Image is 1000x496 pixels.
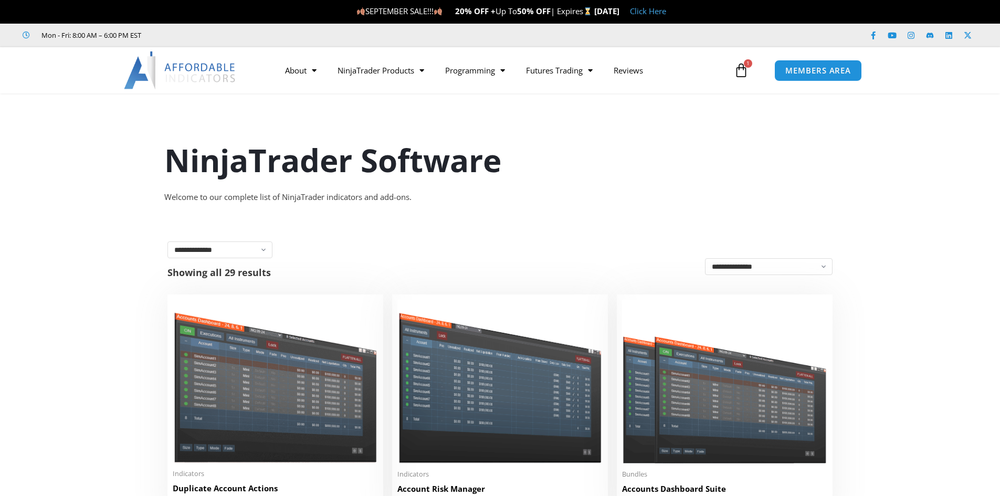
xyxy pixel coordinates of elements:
[397,300,603,463] img: Account Risk Manager
[124,51,237,89] img: LogoAI | Affordable Indicators – NinjaTrader
[622,470,827,479] span: Bundles
[744,59,752,68] span: 1
[164,138,836,182] h1: NinjaTrader Software
[39,29,141,41] span: Mon - Fri: 8:00 AM – 6:00 PM EST
[275,58,327,82] a: About
[164,190,836,205] div: Welcome to our complete list of NinjaTrader indicators and add-ons.
[705,258,833,275] select: Shop order
[435,58,515,82] a: Programming
[622,483,827,494] h2: Accounts Dashboard Suite
[356,6,594,16] span: SEPTEMBER SALE!!! Up To | Expires
[173,483,378,494] h2: Duplicate Account Actions
[173,469,378,478] span: Indicators
[594,6,619,16] strong: [DATE]
[517,6,551,16] strong: 50% OFF
[718,55,764,86] a: 1
[622,300,827,463] img: Accounts Dashboard Suite
[156,30,313,40] iframe: Customer reviews powered by Trustpilot
[774,60,862,81] a: MEMBERS AREA
[357,7,365,15] img: 🍂
[275,58,731,82] nav: Menu
[603,58,654,82] a: Reviews
[173,300,378,463] img: Duplicate Account Actions
[455,6,496,16] strong: 20% OFF +
[434,7,442,15] img: 🍂
[167,268,271,277] p: Showing all 29 results
[515,58,603,82] a: Futures Trading
[327,58,435,82] a: NinjaTrader Products
[785,67,851,75] span: MEMBERS AREA
[630,6,666,16] a: Click Here
[584,7,592,15] img: ⌛
[397,470,603,479] span: Indicators
[397,483,603,494] h2: Account Risk Manager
